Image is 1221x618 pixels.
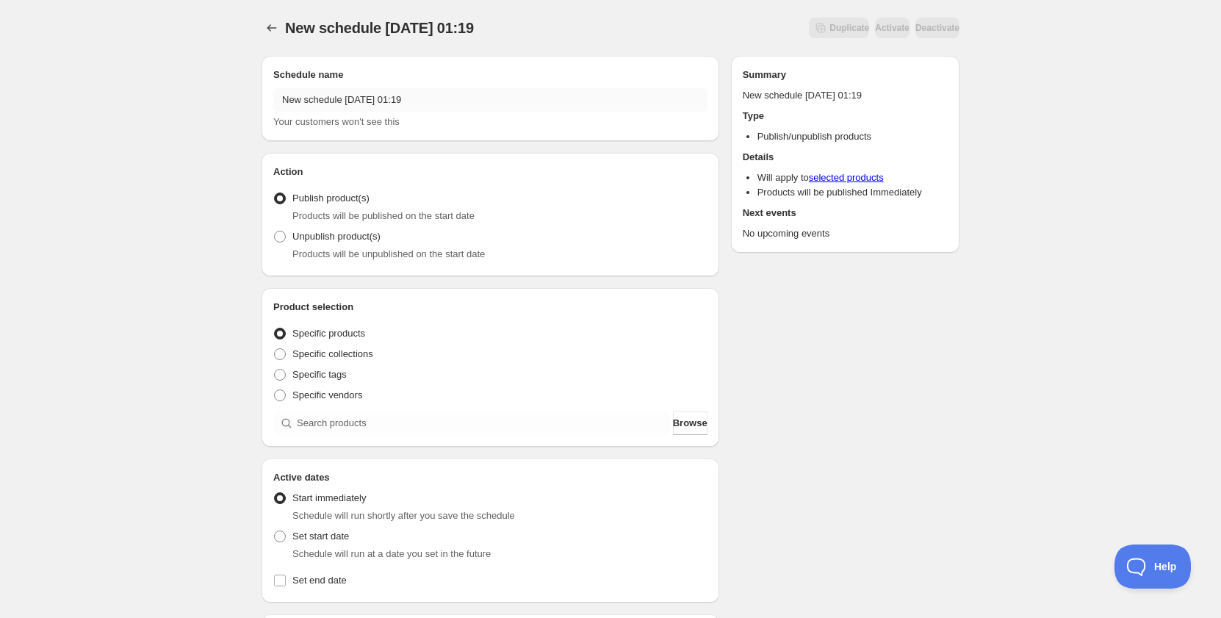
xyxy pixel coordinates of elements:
span: Specific collections [292,348,373,359]
a: selected products [809,172,884,183]
input: Search products [297,412,670,435]
li: Publish/unpublish products [757,129,948,144]
h2: Next events [743,206,948,220]
span: Specific products [292,328,365,339]
span: Set start date [292,531,349,542]
span: Products will be unpublished on the start date [292,248,485,259]
span: Schedule will run shortly after you save the schedule [292,510,515,521]
h2: Summary [743,68,948,82]
span: Browse [673,416,707,431]
h2: Action [273,165,707,179]
h2: Schedule name [273,68,707,82]
span: Specific tags [292,369,347,380]
button: Browse [673,412,707,435]
span: New schedule [DATE] 01:19 [285,20,474,36]
iframe: Toggle Customer Support [1114,545,1192,589]
h2: Active dates [273,470,707,485]
span: Unpublish product(s) [292,231,381,242]
span: Publish product(s) [292,193,370,204]
span: Your customers won't see this [273,116,400,127]
button: Schedules [262,18,282,38]
p: No upcoming events [743,226,948,241]
span: Set end date [292,575,347,586]
span: Products will be published on the start date [292,210,475,221]
li: Products will be published Immediately [757,185,948,200]
span: Specific vendors [292,389,362,400]
h2: Product selection [273,300,707,315]
h2: Details [743,150,948,165]
h2: Type [743,109,948,123]
p: New schedule [DATE] 01:19 [743,88,948,103]
span: Start immediately [292,492,366,503]
span: Schedule will run at a date you set in the future [292,548,491,559]
li: Will apply to [757,170,948,185]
